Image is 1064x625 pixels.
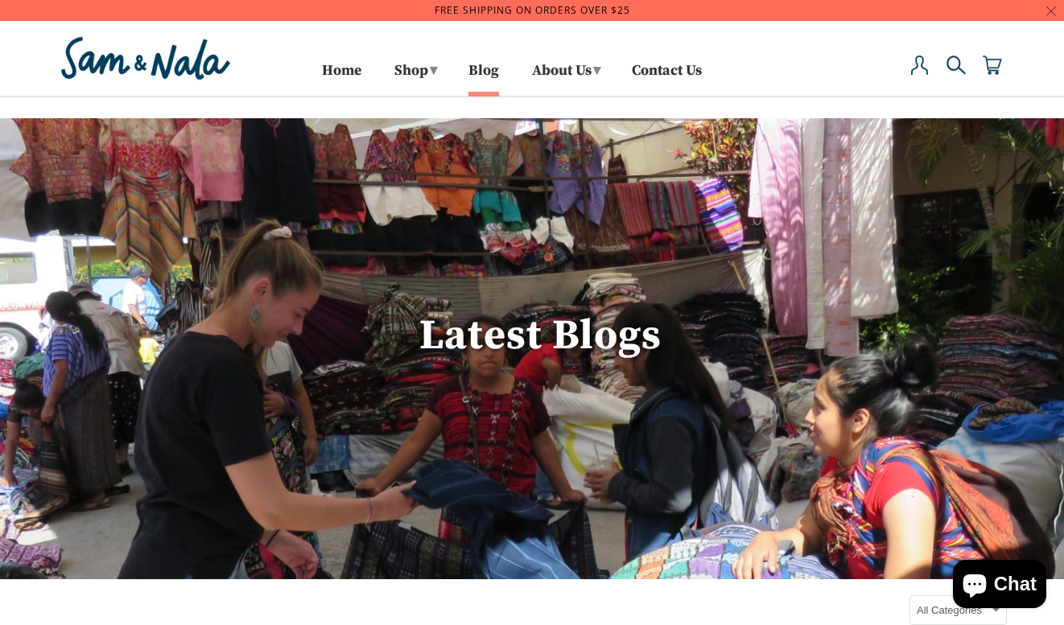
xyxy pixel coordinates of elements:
a: Search [946,56,966,92]
a: Home [322,65,361,92]
a: My Account [910,56,930,92]
a: Free Shipping on orders over $25 [435,3,630,17]
span: ▾ [430,61,437,80]
a: About Us▾ [526,56,604,92]
inbox-online-store-chat: Shopify online store chat [948,560,1051,612]
img: user-icon [910,56,930,75]
img: cart-icon [983,56,1002,75]
a: Shop▾ [389,56,441,92]
img: search-icon [946,56,966,75]
span: ▾ [593,61,600,80]
a: Blog [468,65,499,92]
img: Sam & Nala [57,33,234,84]
a: Contact Us [632,65,702,92]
